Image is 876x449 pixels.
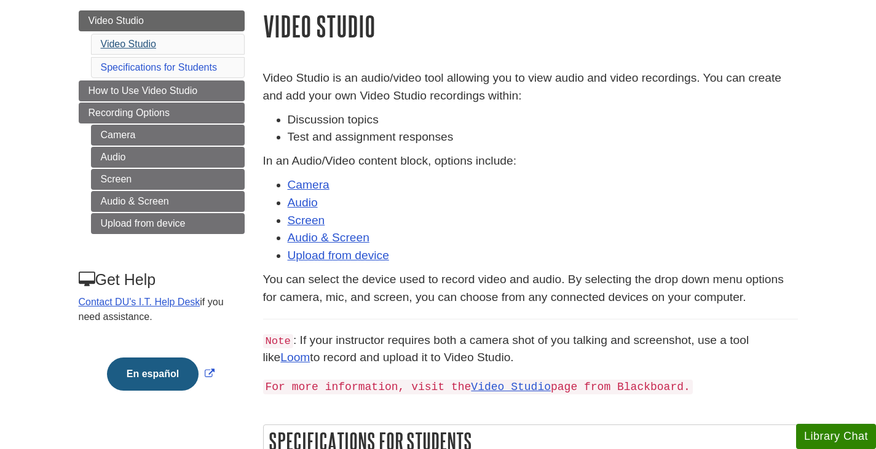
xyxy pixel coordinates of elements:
[91,169,245,190] a: Screen
[89,85,198,96] span: How to Use Video Studio
[280,351,310,364] a: Loom
[263,334,293,348] code: Note
[288,128,798,146] li: Test and assignment responses
[89,107,170,118] span: Recording Options
[91,213,245,234] a: Upload from device
[91,191,245,212] a: Audio & Screen
[79,295,243,324] p: if you need assistance.
[471,381,551,393] a: Video Studio
[263,380,693,394] code: For more information, visit the page from Blackboard.
[107,357,199,391] button: En español
[79,297,200,307] a: Contact DU's I.T. Help Desk
[79,271,243,289] h3: Get Help
[79,10,245,412] div: Guide Page Menu
[101,39,156,49] a: Video Studio
[89,15,144,26] span: Video Studio
[288,214,325,227] a: Screen
[79,103,245,123] a: Recording Options
[263,332,798,367] p: : If your instructor requires both a camera shot of you talking and screenshot, use a tool like t...
[263,69,798,105] p: Video Studio is an audio/video tool allowing you to view audio and video recordings. You can crea...
[91,125,245,146] a: Camera
[79,80,245,101] a: How to Use Video Studio
[101,62,217,72] a: Specifications for Students
[288,178,329,191] a: Camera
[91,147,245,168] a: Audio
[263,152,798,170] p: In an Audio/Video content block, options include:
[288,249,389,262] a: Upload from device
[79,10,245,31] a: Video Studio
[288,111,798,129] li: Discussion topics
[288,196,318,209] a: Audio
[104,369,218,379] a: Link opens in new window
[263,271,798,306] p: You can select the device used to record video and audio. By selecting the drop down menu options...
[263,10,798,42] h1: Video Studio
[288,231,369,244] a: Audio & Screen
[796,424,876,449] button: Library Chat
